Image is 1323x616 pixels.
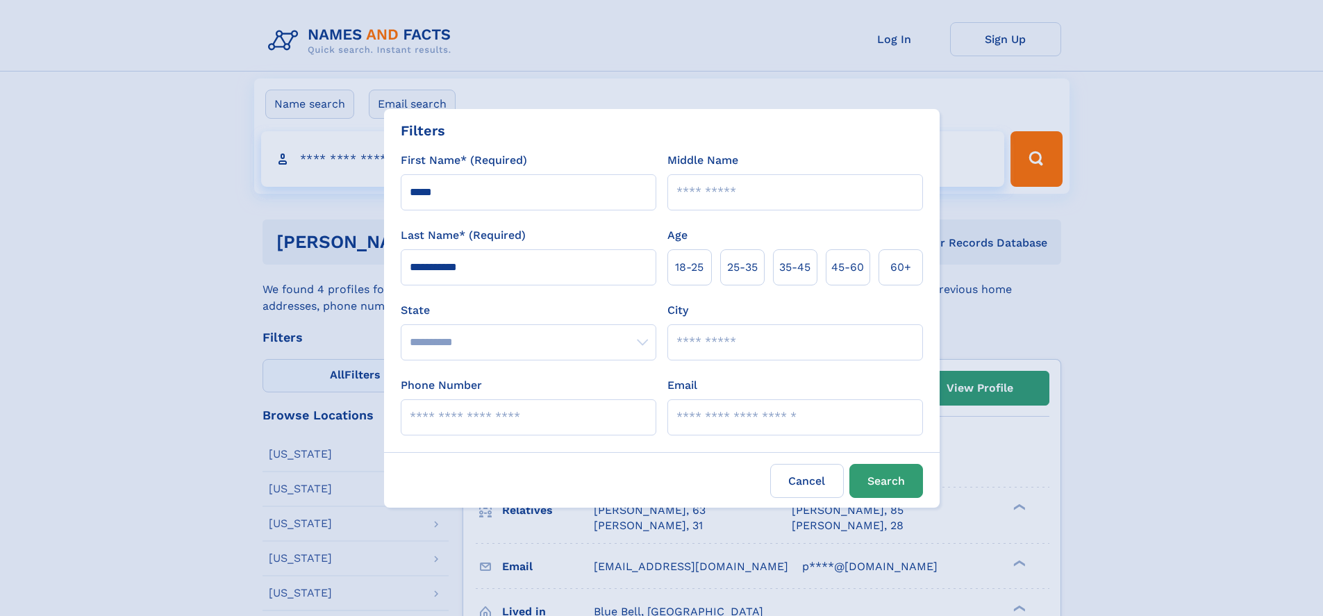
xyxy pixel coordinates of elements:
label: Phone Number [401,377,482,394]
div: Filters [401,120,445,141]
label: State [401,302,656,319]
label: Middle Name [667,152,738,169]
label: First Name* (Required) [401,152,527,169]
label: Age [667,227,688,244]
span: 60+ [890,259,911,276]
label: Cancel [770,464,844,498]
label: Last Name* (Required) [401,227,526,244]
span: 45‑60 [831,259,864,276]
label: Email [667,377,697,394]
button: Search [849,464,923,498]
span: 25‑35 [727,259,758,276]
span: 18‑25 [675,259,704,276]
span: 35‑45 [779,259,810,276]
label: City [667,302,688,319]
